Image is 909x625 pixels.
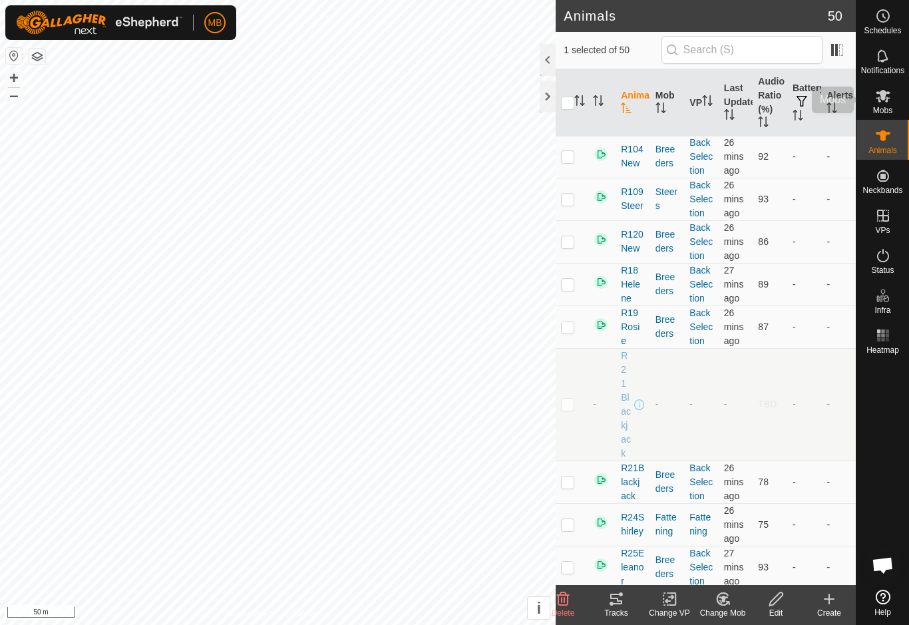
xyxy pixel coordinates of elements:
[650,69,685,137] th: Mob
[724,265,744,304] span: 7 Oct 2025 at 5:32 am
[655,553,679,581] div: Breeders
[208,16,222,30] span: MB
[655,104,666,115] p-sorticon: Activate to sort
[621,306,645,348] span: R19Rosie
[536,599,541,617] span: i
[696,607,749,619] div: Change Mob
[724,463,744,501] span: 7 Oct 2025 at 5:33 am
[821,135,856,178] td: -
[787,220,822,263] td: -
[621,185,645,213] span: R109Steer
[821,69,856,137] th: Alerts
[593,97,604,108] p-sorticon: Activate to sort
[758,477,769,487] span: 78
[758,236,769,247] span: 86
[689,265,713,304] a: Back Selection
[871,266,894,274] span: Status
[655,185,679,213] div: Steers
[655,313,679,341] div: Breeders
[787,69,822,137] th: Battery
[621,264,645,306] span: R18Helene
[655,511,679,538] div: Fattening
[655,142,679,170] div: Breeders
[758,519,769,530] span: 75
[621,104,632,115] p-sorticon: Activate to sort
[621,349,632,461] span: R21Blackjack
[621,228,645,256] span: R120New
[655,468,679,496] div: Breeders
[874,608,891,616] span: Help
[661,36,822,64] input: Search (S)
[6,87,22,103] button: –
[803,607,856,619] div: Create
[724,399,727,409] span: -
[16,11,182,35] img: Gallagher Logo
[574,97,585,108] p-sorticon: Activate to sort
[821,348,856,461] td: -
[828,6,842,26] span: 50
[590,607,643,619] div: Tracks
[643,607,696,619] div: Change VP
[552,608,575,618] span: Delete
[724,222,744,261] span: 7 Oct 2025 at 5:33 am
[684,69,719,137] th: VP
[528,597,550,619] button: i
[621,511,645,538] span: R24Shirley
[787,503,822,546] td: -
[724,111,735,122] p-sorticon: Activate to sort
[621,142,645,170] span: R104New
[724,308,744,346] span: 7 Oct 2025 at 5:33 am
[821,306,856,348] td: -
[655,228,679,256] div: Breeders
[6,48,22,64] button: Reset Map
[689,463,713,501] a: Back Selection
[758,194,769,204] span: 93
[826,104,837,115] p-sorticon: Activate to sort
[29,49,45,65] button: Map Layers
[821,263,856,306] td: -
[593,232,609,248] img: returning on
[593,274,609,290] img: returning on
[291,608,330,620] a: Contact Us
[856,584,909,622] a: Help
[655,397,679,411] div: -
[689,548,713,586] a: Back Selection
[787,461,822,503] td: -
[689,399,693,409] app-display-virtual-paddock-transition: -
[689,308,713,346] a: Back Selection
[593,146,609,162] img: returning on
[875,226,890,234] span: VPs
[787,178,822,220] td: -
[866,346,899,354] span: Heatmap
[787,348,822,461] td: -
[861,67,904,75] span: Notifications
[787,263,822,306] td: -
[749,607,803,619] div: Edit
[689,180,713,218] a: Back Selection
[868,146,897,154] span: Animals
[564,8,828,24] h2: Animals
[593,472,609,488] img: returning on
[724,505,744,544] span: 7 Oct 2025 at 5:33 am
[702,97,713,108] p-sorticon: Activate to sort
[864,27,901,35] span: Schedules
[564,43,661,57] span: 1 selected of 50
[862,186,902,194] span: Neckbands
[724,137,744,176] span: 7 Oct 2025 at 5:33 am
[758,279,769,290] span: 89
[787,546,822,588] td: -
[821,546,856,588] td: -
[719,69,753,137] th: Last Updated
[593,557,609,573] img: returning on
[689,137,713,176] a: Back Selection
[226,608,275,620] a: Privacy Policy
[874,306,890,314] span: Infra
[787,306,822,348] td: -
[621,461,645,503] span: R21Blackjack
[593,399,596,409] span: -
[655,270,679,298] div: Breeders
[758,562,769,572] span: 93
[689,222,713,261] a: Back Selection
[724,180,744,218] span: 7 Oct 2025 at 5:33 am
[821,178,856,220] td: -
